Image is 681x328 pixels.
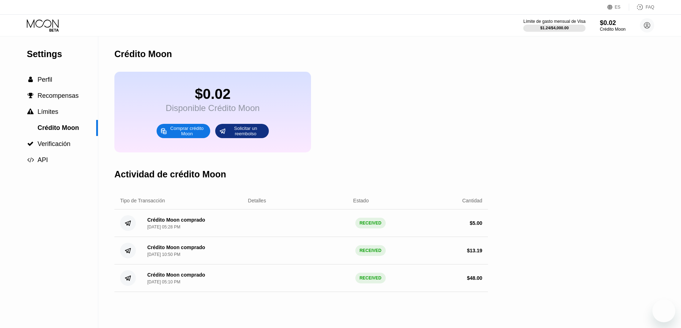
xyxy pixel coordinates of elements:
span: API [38,156,48,163]
div: Crédito Moon comprado [147,272,205,278]
span: Recompensas [38,92,79,99]
span:  [28,76,33,83]
div: Settings [27,49,98,59]
span: Perfil [38,76,52,83]
iframe: Botón para iniciar la ventana de mensajería [652,299,675,322]
div: Disponible Crédito Moon [166,103,260,113]
span: Crédito Moon [38,124,79,131]
div: Solicitar un reembolso [215,124,269,138]
span:  [27,109,34,115]
div: FAQ [629,4,654,11]
div:  [27,76,34,83]
div: RECEIVED [355,245,386,256]
div: Límite de gasto mensual de Visa [523,19,586,24]
div: Actividad de crédito Moon [114,169,226,180]
div: RECEIVED [355,273,386,283]
div: $0.02 [166,86,260,102]
div: $ 48.00 [467,275,482,281]
span:  [27,157,34,163]
div: [DATE] 05:10 PM [147,279,180,284]
div: $1.24 / $4,000.00 [540,26,569,30]
span: Límites [38,108,58,115]
div: ES [615,5,621,10]
div: $ 13.19 [467,248,482,253]
div:  [27,92,34,99]
div: $0.02Crédito Moon [600,19,626,32]
div: Límite de gasto mensual de Visa$1.24/$4,000.00 [523,19,586,32]
span:  [28,92,34,99]
span:  [27,141,34,147]
div: Crédito Moon comprado [147,244,205,250]
div: Solicitar un reembolso [226,125,265,137]
div: Crédito Moon [114,49,172,59]
div: Estado [353,198,369,203]
div: RECEIVED [355,218,386,228]
div: Crédito Moon [600,27,626,32]
div: Cantidad [462,198,482,203]
span: Verificación [38,140,70,147]
div: [DATE] 10:50 PM [147,252,180,257]
div: [DATE] 05:28 PM [147,224,180,229]
div: $0.02 [600,19,626,27]
div: FAQ [646,5,654,10]
div: Crédito Moon comprado [147,217,205,223]
div: ES [607,4,629,11]
div: Comprar crédito Moon [167,125,207,137]
div: $ 5.00 [470,220,482,226]
div: Tipo de Transacción [120,198,165,203]
div: Detalles [248,198,266,203]
div: Comprar crédito Moon [157,124,210,138]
